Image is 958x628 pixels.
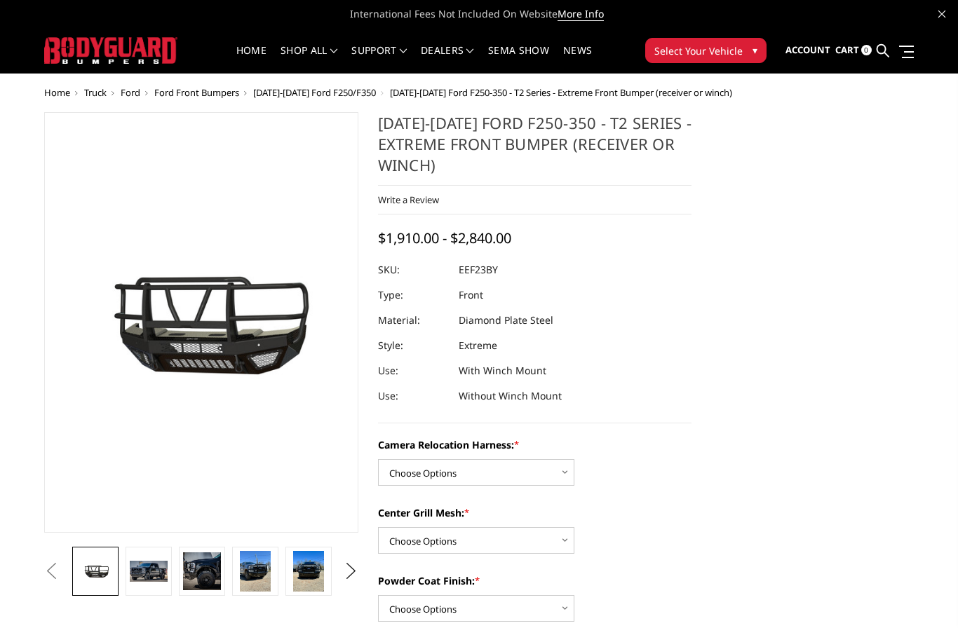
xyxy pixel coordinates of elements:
[488,46,549,73] a: SEMA Show
[154,86,239,99] a: Ford Front Bumpers
[378,228,511,247] span: $1,910.00 - $2,840.00
[378,437,692,452] label: Camera Relocation Harness:
[378,193,439,206] a: Write a Review
[183,552,221,590] img: 2023-2025 Ford F250-350 - T2 Series - Extreme Front Bumper (receiver or winch)
[459,333,497,358] dd: Extreme
[44,112,358,533] a: 2023-2025 Ford F250-350 - T2 Series - Extreme Front Bumper (receiver or winch)
[378,573,692,588] label: Powder Coat Finish:
[459,358,546,383] dd: With Winch Mount
[44,86,70,99] a: Home
[351,46,407,73] a: Support
[459,308,553,333] dd: Diamond Plate Steel
[41,561,62,582] button: Previous
[378,282,448,308] dt: Type:
[340,561,361,582] button: Next
[378,358,448,383] dt: Use:
[48,238,354,408] img: 2023-2025 Ford F250-350 - T2 Series - Extreme Front Bumper (receiver or winch)
[861,45,872,55] span: 0
[378,308,448,333] dt: Material:
[459,282,483,308] dd: Front
[236,46,267,73] a: Home
[785,43,830,56] span: Account
[459,257,498,282] dd: EEF23BY
[44,37,177,63] img: BODYGUARD BUMPERS
[378,505,692,520] label: Center Grill Mesh:
[293,551,324,592] img: 2023-2025 Ford F250-350 - T2 Series - Extreme Front Bumper (receiver or winch)
[835,43,859,56] span: Cart
[130,561,168,581] img: 2023-2025 Ford F250-350 - T2 Series - Extreme Front Bumper (receiver or winch)
[558,7,604,21] a: More Info
[753,43,757,57] span: ▾
[378,112,692,186] h1: [DATE]-[DATE] Ford F250-350 - T2 Series - Extreme Front Bumper (receiver or winch)
[84,86,107,99] a: Truck
[378,333,448,358] dt: Style:
[785,32,830,69] a: Account
[835,32,872,69] a: Cart 0
[421,46,474,73] a: Dealers
[378,383,448,409] dt: Use:
[654,43,743,58] span: Select Your Vehicle
[121,86,140,99] a: Ford
[240,551,271,592] img: 2023-2025 Ford F250-350 - T2 Series - Extreme Front Bumper (receiver or winch)
[645,38,767,63] button: Select Your Vehicle
[378,257,448,282] dt: SKU:
[459,383,562,409] dd: Without Winch Mount
[563,46,592,73] a: News
[253,86,376,99] a: [DATE]-[DATE] Ford F250/F350
[390,86,732,99] span: [DATE]-[DATE] Ford F250-350 - T2 Series - Extreme Front Bumper (receiver or winch)
[281,46,337,73] a: shop all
